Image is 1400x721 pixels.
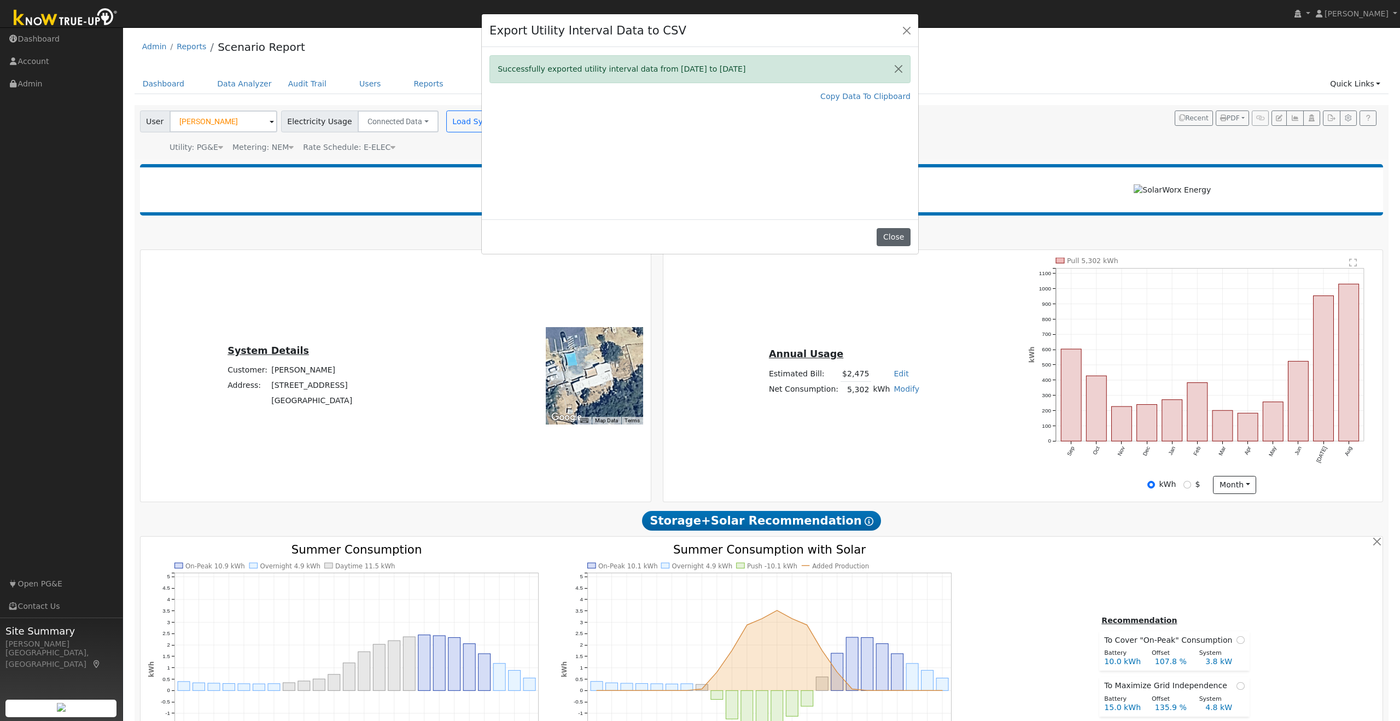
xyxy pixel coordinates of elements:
[489,22,686,39] h4: Export Utility Interval Data to CSV
[820,91,911,102] a: Copy Data To Clipboard
[899,22,914,38] button: Close
[877,228,910,247] button: Close
[489,55,911,83] div: Successfully exported utility interval data from [DATE] to [DATE]
[887,56,910,83] button: Close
